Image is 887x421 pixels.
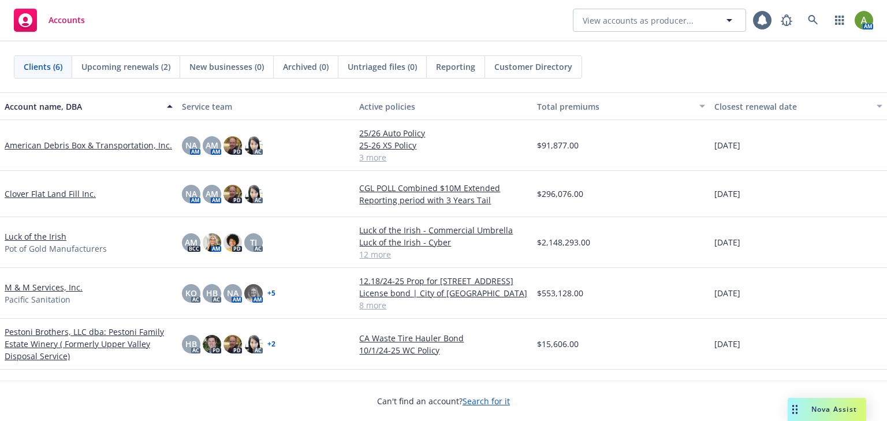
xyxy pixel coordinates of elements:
[775,9,798,32] a: Report a Bug
[359,151,527,163] a: 3 more
[206,287,218,299] span: HB
[24,61,62,73] span: Clients (6)
[5,243,107,255] span: Pot of Gold Manufacturers
[5,326,173,362] a: Pestoni Brothers, LLC dba: Pestoni Family Estate Winery ( Formerly Upper Valley Disposal Service)
[802,9,825,32] a: Search
[714,188,740,200] span: [DATE]
[185,236,197,248] span: AM
[348,61,417,73] span: Untriaged files (0)
[714,287,740,299] span: [DATE]
[788,398,866,421] button: Nova Assist
[494,61,572,73] span: Customer Directory
[537,100,692,113] div: Total premiums
[203,335,221,353] img: photo
[359,248,527,260] a: 12 more
[244,136,263,155] img: photo
[223,335,242,353] img: photo
[5,139,172,151] a: American Debris Box & Transportation, Inc.
[5,293,70,305] span: Pacific Sanitation
[359,100,527,113] div: Active policies
[189,61,264,73] span: New businesses (0)
[714,338,740,350] span: [DATE]
[206,188,218,200] span: AM
[537,188,583,200] span: $296,076.00
[714,139,740,151] span: [DATE]
[5,100,160,113] div: Account name, DBA
[267,290,275,297] a: + 5
[359,287,527,299] a: License bond | City of [GEOGRAPHIC_DATA]
[81,61,170,73] span: Upcoming renewals (2)
[788,398,802,421] div: Drag to move
[227,287,238,299] span: NA
[185,139,197,151] span: NA
[714,236,740,248] span: [DATE]
[359,299,527,311] a: 8 more
[185,338,197,350] span: HB
[532,92,710,120] button: Total premiums
[250,236,257,248] span: TJ
[283,61,329,73] span: Archived (0)
[355,92,532,120] button: Active policies
[537,139,579,151] span: $91,877.00
[203,233,221,252] img: photo
[377,395,510,407] span: Can't find an account?
[5,281,83,293] a: M & M Services, Inc.
[177,92,355,120] button: Service team
[714,100,870,113] div: Closest renewal date
[828,9,851,32] a: Switch app
[436,61,475,73] span: Reporting
[359,344,527,356] a: 10/1/24-25 WC Policy
[185,188,197,200] span: NA
[359,236,527,248] a: Luck of the Irish - Cyber
[244,284,263,303] img: photo
[223,136,242,155] img: photo
[359,332,527,344] a: CA Waste Tire Hauler Bond
[537,338,579,350] span: $15,606.00
[206,139,218,151] span: AM
[267,341,275,348] a: + 2
[811,404,857,414] span: Nova Assist
[223,185,242,203] img: photo
[463,396,510,407] a: Search for it
[573,9,746,32] button: View accounts as producer...
[359,139,527,151] a: 25-26 XS Policy
[710,92,887,120] button: Closest renewal date
[244,335,263,353] img: photo
[49,16,85,25] span: Accounts
[359,224,527,236] a: Luck of the Irish - Commercial Umbrella
[359,182,527,206] a: CGL POLL Combined $10M Extended Reporting period with 3 Years Tail
[537,236,590,248] span: $2,148,293.00
[855,11,873,29] img: photo
[182,100,350,113] div: Service team
[223,233,242,252] img: photo
[5,230,66,243] a: Luck of the Irish
[583,14,694,27] span: View accounts as producer...
[359,275,527,287] a: 12.18/24-25 Prop for [STREET_ADDRESS]
[9,4,90,36] a: Accounts
[185,287,197,299] span: KO
[5,188,96,200] a: Clover Flat Land Fill Inc.
[244,185,263,203] img: photo
[537,287,583,299] span: $553,128.00
[359,127,527,139] a: 25/26 Auto Policy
